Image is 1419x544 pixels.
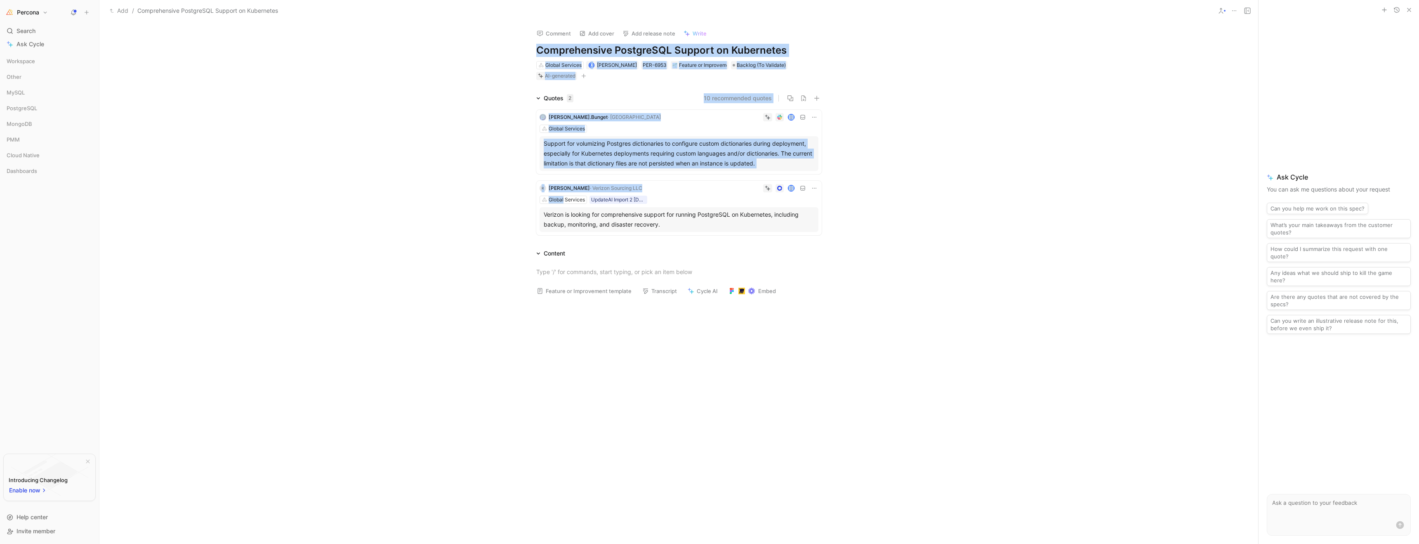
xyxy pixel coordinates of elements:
img: avatar [788,185,794,191]
div: 🌱Feature or Improvement [671,61,728,69]
button: Add [108,6,130,16]
span: Invite member [16,527,55,535]
div: Quotes2 [533,93,577,103]
span: Backlog (To Validate) [737,61,786,69]
div: MongoDB [3,118,96,132]
div: A [589,63,594,67]
span: · Verizon Sourcing LLC [590,185,642,191]
button: Enable now [9,485,47,496]
span: Comprehensive PostgreSQL Support on Kubernetes [137,6,278,16]
button: Write [680,28,710,39]
div: Support for volumizing Postgres dictionaries to configure custom dictionaries during deployment, ... [544,139,814,168]
img: bg-BLZuj68n.svg [11,454,88,496]
button: Are there any quotes that are not covered by the specs? [1267,291,1411,310]
button: Feature or Improvement template [533,285,635,297]
span: Enable now [9,485,41,495]
div: Backlog (To Validate) [731,61,787,69]
div: Cloud Native [3,149,96,161]
img: Percona [5,8,14,17]
div: R [540,185,546,192]
span: / [132,6,134,16]
div: Content [544,248,565,258]
div: Global Services [545,61,582,69]
div: MySQL [3,86,96,99]
div: Introducing Changelog [9,475,68,485]
img: 🌱 [672,63,677,68]
span: Search [16,26,35,36]
button: How could I summarize this request with one quote? [1267,243,1411,262]
div: Workspace [3,55,96,67]
span: Other [7,73,21,81]
div: Quotes [544,93,573,103]
span: [PERSON_NAME] [597,62,637,68]
button: 10 recommended quotes [704,93,772,103]
button: Can you help me work on this spec? [1267,203,1368,214]
span: Workspace [7,57,35,65]
div: PMM [3,133,96,148]
div: Search [3,25,96,37]
div: PER-6953 [643,61,667,69]
span: Help center [16,513,48,520]
button: What’s your main takeaways from the customer quotes? [1267,219,1411,238]
span: [PERSON_NAME].​Bunget [549,114,608,120]
button: PerconaPercona [3,7,50,18]
span: Ask Cycle [1267,172,1411,182]
span: [PERSON_NAME] [549,185,590,191]
div: UpdateAI Import 2 [DATE] 18:54 [591,196,646,204]
button: Any ideas what we should ship to kill the game here? [1267,267,1411,286]
span: MySQL [7,88,25,97]
span: Ask Cycle [16,39,44,49]
div: 2 [567,94,573,102]
div: Dashboards [3,165,96,180]
div: Dashboards [3,165,96,177]
div: Help center [3,511,96,523]
div: Other [3,71,96,83]
button: Can you write an illustrative release note for this, before we even ship it? [1267,315,1411,334]
div: PMM [3,133,96,146]
span: Write [693,30,707,37]
div: PostgreSQL [3,102,96,114]
span: PMM [7,135,20,144]
h1: Comprehensive PostgreSQL Support on Kubernetes [536,44,822,57]
div: Cloud Native [3,149,96,164]
div: MySQL [3,86,96,101]
div: Other [3,71,96,85]
div: Invite member [3,525,96,537]
button: Add cover [575,28,618,39]
span: · [GEOGRAPHIC_DATA] [608,114,661,120]
button: Embed [725,285,780,297]
div: AI-generated [545,72,575,80]
button: Transcript [639,285,681,297]
div: PostgreSQL [3,102,96,117]
button: Comment [533,28,575,39]
a: Ask Cycle [3,38,96,50]
div: MongoDB [3,118,96,130]
span: PostgreSQL [7,104,37,112]
h1: Percona [17,9,39,16]
span: Cloud Native [7,151,40,159]
img: avatar [788,114,794,120]
button: Cycle AI [684,285,721,297]
div: Verizon is looking for comprehensive support for running PostgreSQL on Kubernetes, including back... [544,210,814,229]
button: Add release note [619,28,679,39]
img: logo [540,114,546,121]
p: You can ask me questions about your request [1267,184,1411,194]
span: Dashboards [7,167,37,175]
div: Content [533,248,568,258]
div: Global Services [549,125,585,133]
div: Feature or Improvement [672,61,727,69]
div: Global Services [549,196,585,204]
span: MongoDB [7,120,32,128]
